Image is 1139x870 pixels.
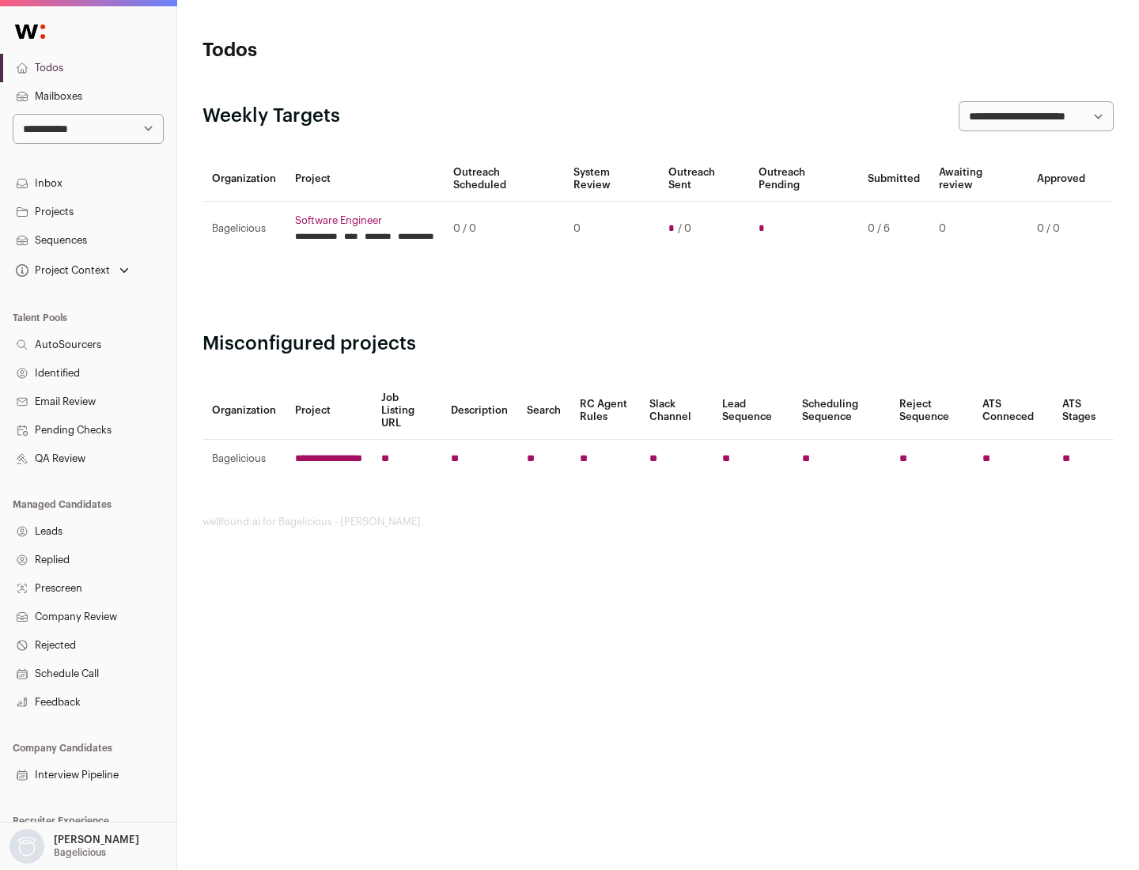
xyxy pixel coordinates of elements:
th: System Review [564,157,658,202]
td: 0 [929,202,1027,256]
img: Wellfound [6,16,54,47]
td: Bagelicious [202,440,286,478]
th: Lead Sequence [713,382,793,440]
td: 0 / 0 [444,202,564,256]
th: ATS Stages [1053,382,1114,440]
td: Bagelicious [202,202,286,256]
h2: Weekly Targets [202,104,340,129]
th: Slack Channel [640,382,713,440]
button: Open dropdown [6,829,142,864]
p: Bagelicious [54,846,106,859]
th: Organization [202,382,286,440]
span: / 0 [678,222,691,235]
th: Job Listing URL [372,382,441,440]
button: Open dropdown [13,259,132,282]
h1: Todos [202,38,506,63]
footer: wellfound:ai for Bagelicious - [PERSON_NAME] [202,516,1114,528]
div: Project Context [13,264,110,277]
th: Awaiting review [929,157,1027,202]
th: Outreach Pending [749,157,857,202]
a: Software Engineer [295,214,434,227]
th: Outreach Sent [659,157,750,202]
th: Description [441,382,517,440]
th: Scheduling Sequence [793,382,890,440]
img: nopic.png [9,829,44,864]
td: 0 / 6 [858,202,929,256]
th: Search [517,382,570,440]
th: Reject Sequence [890,382,974,440]
h2: Misconfigured projects [202,331,1114,357]
th: Outreach Scheduled [444,157,564,202]
th: Project [286,157,444,202]
td: 0 [564,202,658,256]
td: 0 / 0 [1027,202,1095,256]
th: Project [286,382,372,440]
th: Approved [1027,157,1095,202]
th: Organization [202,157,286,202]
th: ATS Conneced [973,382,1052,440]
th: Submitted [858,157,929,202]
p: [PERSON_NAME] [54,834,139,846]
th: RC Agent Rules [570,382,639,440]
